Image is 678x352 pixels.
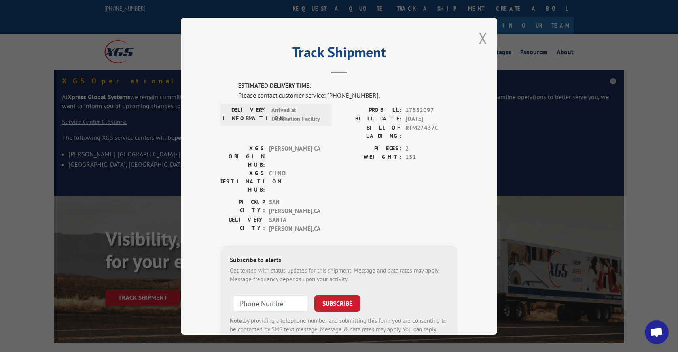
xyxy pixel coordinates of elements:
[220,215,265,233] label: DELIVERY CITY:
[645,320,669,344] a: Open chat
[269,215,322,233] span: SANTA [PERSON_NAME] , CA
[223,105,267,123] label: DELIVERY INFORMATION:
[230,316,448,343] div: by providing a telephone number and submitting this form you are consenting to be contacted by SM...
[269,198,322,215] span: SAN [PERSON_NAME] , CA
[238,81,458,90] label: ESTIMATED DELIVERY TIME:
[220,198,265,215] label: PICKUP CITY:
[269,169,322,194] span: CHINO
[220,169,265,194] label: XGS DESTINATION HUB:
[220,144,265,169] label: XGS ORIGIN HUB:
[339,105,401,115] label: PROBILL:
[238,90,458,100] div: Please contact customer service: [PHONE_NUMBER].
[405,153,458,162] span: 151
[271,105,325,123] span: Arrived at Destination Facility
[314,295,360,311] button: SUBSCRIBE
[269,144,322,169] span: [PERSON_NAME] CA
[479,28,487,49] button: Close modal
[230,254,448,266] div: Subscribe to alerts
[233,295,308,311] input: Phone Number
[339,123,401,140] label: BILL OF LADING:
[339,115,401,124] label: BILL DATE:
[405,123,458,140] span: RTM27437C
[220,47,458,62] h2: Track Shipment
[405,115,458,124] span: [DATE]
[405,144,458,153] span: 2
[339,153,401,162] label: WEIGHT:
[230,316,244,324] strong: Note:
[230,266,448,284] div: Get texted with status updates for this shipment. Message and data rates may apply. Message frequ...
[339,144,401,153] label: PIECES:
[405,105,458,115] span: 17552097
